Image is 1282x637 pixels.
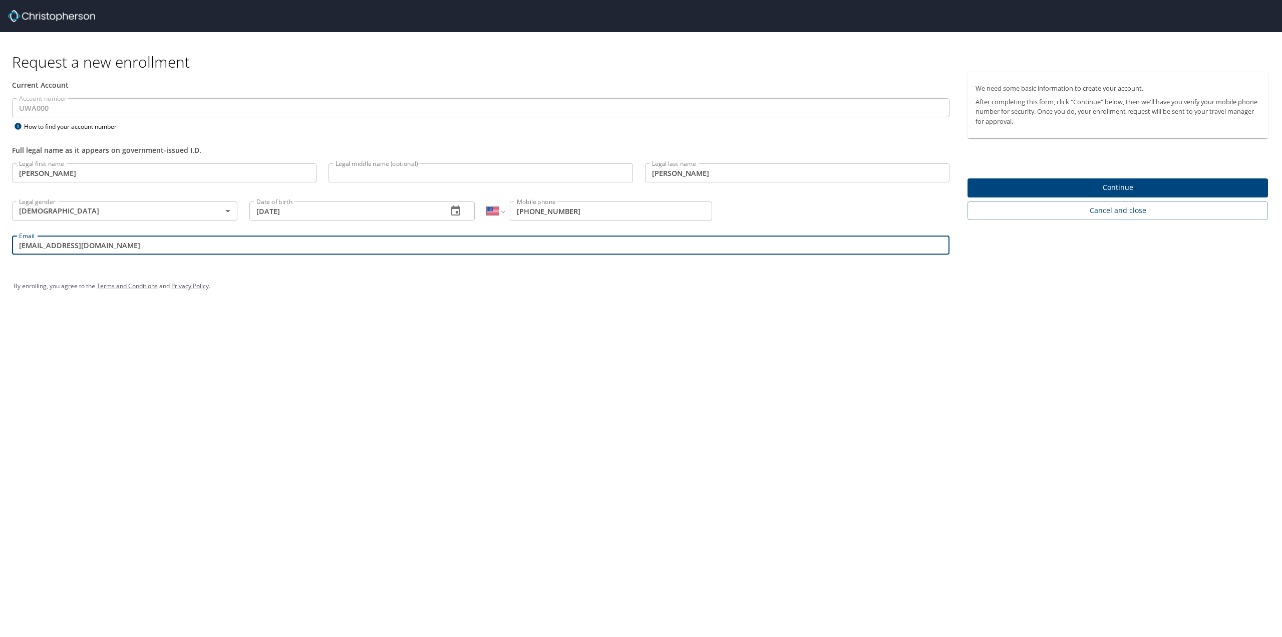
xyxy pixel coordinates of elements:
[8,10,95,22] img: cbt logo
[976,97,1260,126] p: After completing this form, click "Continue" below, then we'll have you verify your mobile phone ...
[14,274,1268,299] div: By enrolling, you agree to the and .
[249,201,440,221] input: MM/DD/YYYY
[976,84,1260,93] p: We need some basic information to create your account.
[12,120,137,133] div: How to find your account number
[12,145,949,155] div: Full legal name as it appears on government-issued I.D.
[976,204,1260,217] span: Cancel and close
[12,201,237,221] div: [DEMOGRAPHIC_DATA]
[968,178,1268,198] button: Continue
[968,201,1268,220] button: Cancel and close
[97,282,158,290] a: Terms and Conditions
[976,181,1260,194] span: Continue
[12,52,1276,72] h1: Request a new enrollment
[510,201,712,221] input: Enter phone number
[171,282,209,290] a: Privacy Policy
[12,80,949,90] div: Current Account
